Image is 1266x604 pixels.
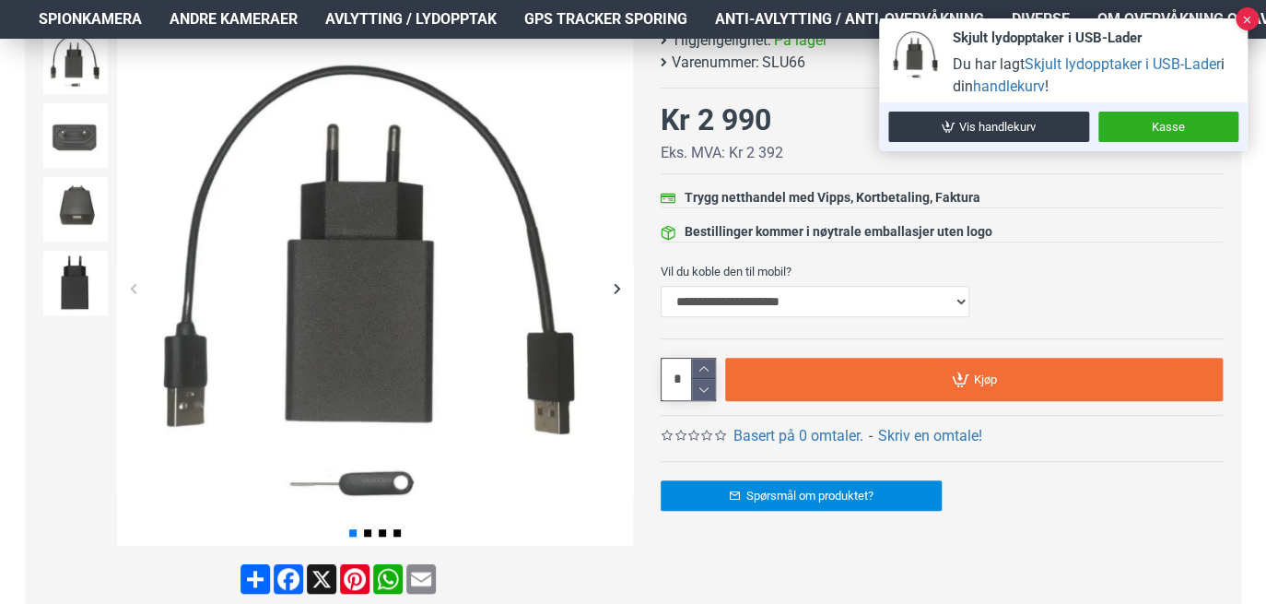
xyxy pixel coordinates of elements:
img: Skjult lydopptaker i USB-Lader [43,30,108,94]
a: Kasse [1098,112,1238,142]
span: Go to slide 4 [393,529,401,537]
a: handlekurv [973,76,1045,98]
a: Pinterest [338,564,371,594]
a: Email [404,564,438,594]
div: Skjult lydopptaker i USB-Lader [953,28,1238,49]
span: Avlytting / Lydopptak [325,8,497,30]
b: Varenummer: [672,52,759,74]
span: Diverse [1012,8,1070,30]
b: - [868,427,872,444]
span: Go to slide 3 [379,529,386,537]
div: Trygg netthandel med Vipps, Kortbetaling, Faktura [685,188,980,207]
a: Share [239,564,272,594]
span: Kjøp [974,373,997,385]
a: Spørsmål om produktet? [661,480,942,511]
div: Bestillinger kommer i nøytrale emballasjer uten logo [685,222,992,242]
a: Basert på 0 omtaler. [733,425,862,447]
img: Skjult lydopptaker i USB-Lader [43,251,108,315]
a: WhatsApp [371,564,404,594]
span: Anti-avlytting / Anti-overvåkning [715,8,984,30]
a: Skjult lydopptaker i USB-Lader [1025,53,1221,76]
img: Skjult lydopptaker i USB-Lader [43,177,108,242]
img: skjult-lydopptaker-med-lydaktivering-60x60.webp [888,28,944,83]
span: Go to slide 1 [349,529,357,537]
img: Skjult lydopptaker i USB-Lader [117,30,633,546]
span: SLU66 [762,52,805,74]
a: Facebook [272,564,305,594]
div: Previous slide [117,272,149,304]
span: Andre kameraer [170,8,298,30]
span: På lager [774,30,827,52]
span: Go to slide 2 [364,529,371,537]
span: GPS Tracker Sporing [524,8,687,30]
a: X [305,564,338,594]
a: Vis handlekurv [888,112,1089,142]
img: Skjult lydopptaker i USB-Lader [43,103,108,168]
div: Du har lagt i din ! [953,53,1238,98]
div: Kr 2 990 [661,98,771,142]
a: Skriv en omtale! [877,425,981,447]
b: Tilgjengelighet: [672,30,771,52]
span: Spionkamera [39,8,142,30]
label: Vil du koble den til mobil? [661,256,1223,286]
div: Next slide [601,272,633,304]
